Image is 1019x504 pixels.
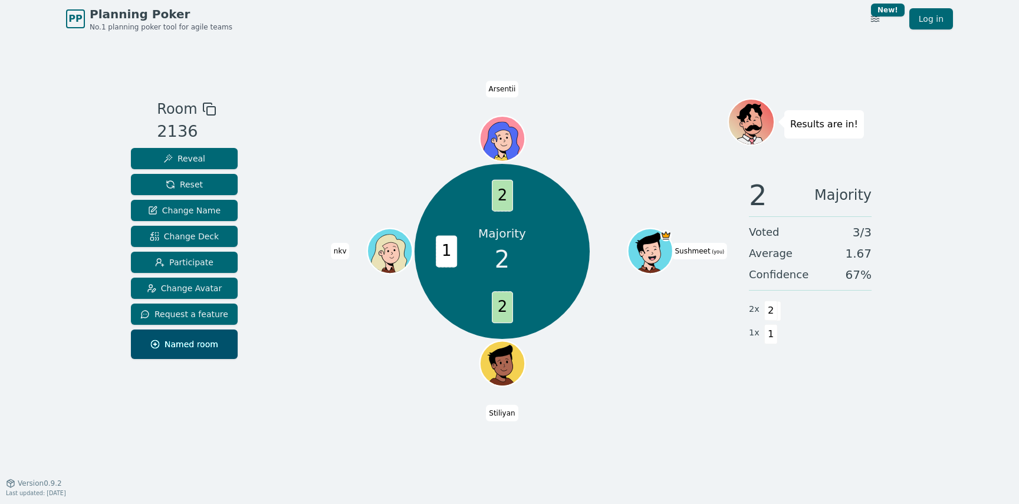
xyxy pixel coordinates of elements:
span: (you) [711,249,725,255]
span: 1 x [749,327,760,340]
span: 2 [749,181,767,209]
span: 2 [492,291,513,323]
span: 3 / 3 [853,224,872,241]
span: Reveal [163,153,205,164]
span: Change Name [148,205,221,216]
button: Participate [131,252,238,273]
span: Planning Poker [90,6,232,22]
a: PPPlanning PokerNo.1 planning poker tool for agile teams [66,6,232,32]
p: Majority [478,225,526,242]
span: 1 [764,324,778,344]
span: Average [749,245,793,262]
span: Click to change your name [331,243,350,259]
span: Request a feature [140,308,228,320]
button: Click to change your avatar [629,230,671,272]
span: Room [157,98,197,120]
span: PP [68,12,82,26]
span: Participate [155,256,213,268]
button: New! [864,8,886,29]
span: No.1 planning poker tool for agile teams [90,22,232,32]
span: 2 x [749,303,760,316]
span: Change Deck [150,230,219,242]
span: Confidence [749,266,808,283]
span: Click to change your name [486,81,519,97]
span: 1 [436,235,457,267]
span: Last updated: [DATE] [6,490,66,496]
span: 2 [492,179,513,211]
span: Change Avatar [147,282,222,294]
span: 1.67 [845,245,872,262]
button: Named room [131,330,238,359]
button: Change Avatar [131,278,238,299]
span: Version 0.9.2 [18,479,62,488]
button: Request a feature [131,304,238,325]
p: Results are in! [790,116,858,133]
span: Voted [749,224,780,241]
button: Reset [131,174,238,195]
button: Change Deck [131,226,238,247]
button: Version0.9.2 [6,479,62,488]
span: 2 [495,242,509,277]
a: Log in [909,8,953,29]
span: 2 [764,301,778,321]
button: Reveal [131,148,238,169]
button: Change Name [131,200,238,221]
span: Sushmeet is the host [660,230,671,241]
span: 67 % [846,266,872,283]
div: New! [871,4,905,17]
div: 2136 [157,120,216,144]
span: Reset [166,179,203,190]
span: Click to change your name [486,405,518,421]
span: Majority [814,181,872,209]
span: Click to change your name [672,243,727,259]
span: Named room [150,338,218,350]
